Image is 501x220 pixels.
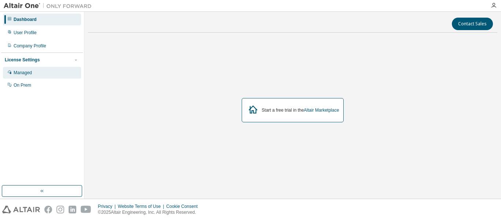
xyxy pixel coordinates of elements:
[262,107,339,113] div: Start a free trial in the
[2,206,40,213] img: altair_logo.svg
[304,108,339,113] a: Altair Marketplace
[14,43,46,49] div: Company Profile
[5,57,40,63] div: License Settings
[452,18,493,30] button: Contact Sales
[98,209,202,216] p: © 2025 Altair Engineering, Inc. All Rights Reserved.
[56,206,64,213] img: instagram.svg
[14,82,31,88] div: On Prem
[4,2,95,10] img: Altair One
[69,206,76,213] img: linkedin.svg
[14,70,32,76] div: Managed
[98,203,118,209] div: Privacy
[118,203,166,209] div: Website Terms of Use
[166,203,202,209] div: Cookie Consent
[14,30,37,36] div: User Profile
[81,206,91,213] img: youtube.svg
[44,206,52,213] img: facebook.svg
[14,17,37,22] div: Dashboard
